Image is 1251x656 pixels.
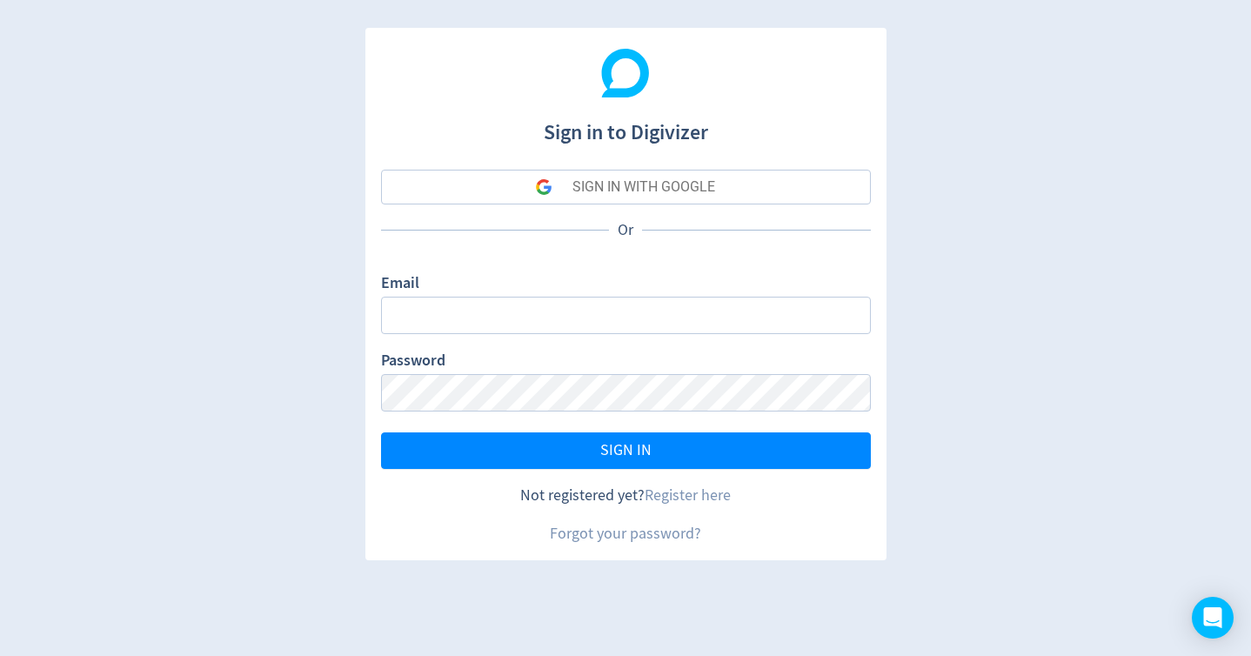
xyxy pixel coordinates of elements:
span: SIGN IN [600,443,652,459]
label: Password [381,350,445,374]
div: Open Intercom Messenger [1192,597,1234,639]
a: Forgot your password? [550,524,701,544]
div: Not registered yet? [381,485,871,506]
button: SIGN IN WITH GOOGLE [381,170,871,204]
label: Email [381,272,419,297]
button: SIGN IN [381,432,871,469]
h1: Sign in to Digivizer [381,103,871,148]
img: Digivizer Logo [601,49,650,97]
div: SIGN IN WITH GOOGLE [572,170,715,204]
a: Register here [645,485,731,505]
p: Or [609,219,642,241]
